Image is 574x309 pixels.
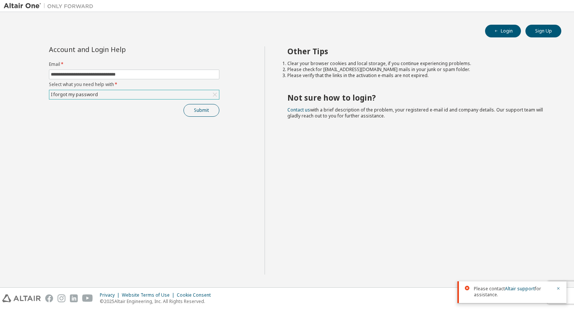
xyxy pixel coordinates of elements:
[45,294,53,302] img: facebook.svg
[58,294,65,302] img: instagram.svg
[100,292,122,298] div: Privacy
[525,25,561,37] button: Sign Up
[287,46,548,56] h2: Other Tips
[70,294,78,302] img: linkedin.svg
[49,46,185,52] div: Account and Login Help
[287,93,548,103] h2: Not sure how to login?
[82,294,93,302] img: youtube.svg
[505,285,535,292] a: Altair support
[50,91,99,99] div: I forgot my password
[287,73,548,79] li: Please verify that the links in the activation e-mails are not expired.
[49,61,219,67] label: Email
[2,294,41,302] img: altair_logo.svg
[183,104,219,117] button: Submit
[287,107,310,113] a: Contact us
[474,286,552,298] span: Please contact for assistance.
[49,82,219,88] label: Select what you need help with
[287,107,543,119] span: with a brief description of the problem, your registered e-mail id and company details. Our suppo...
[49,90,219,99] div: I forgot my password
[287,67,548,73] li: Please check for [EMAIL_ADDRESS][DOMAIN_NAME] mails in your junk or spam folder.
[485,25,521,37] button: Login
[4,2,97,10] img: Altair One
[100,298,215,305] p: © 2025 Altair Engineering, Inc. All Rights Reserved.
[122,292,177,298] div: Website Terms of Use
[287,61,548,67] li: Clear your browser cookies and local storage, if you continue experiencing problems.
[177,292,215,298] div: Cookie Consent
